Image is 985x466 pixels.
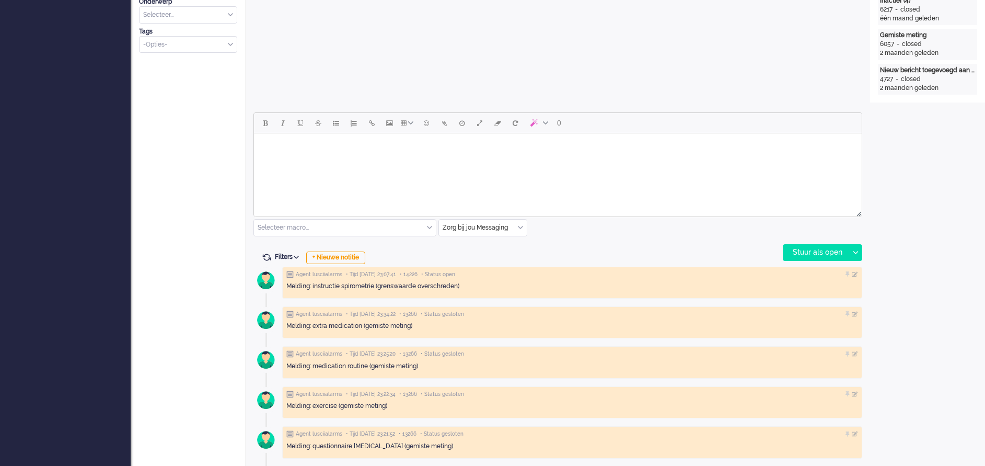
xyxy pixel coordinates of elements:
span: Agent lusciialarms [296,311,342,318]
div: + Nieuwe notitie [306,252,365,264]
img: ic_note_grey.svg [286,350,294,358]
span: 0 [557,119,561,127]
div: Nieuw bericht toegevoegd aan gesprek [880,66,975,75]
img: avatar [253,347,279,373]
div: - [893,5,900,14]
span: Agent lusciialarms [296,430,342,438]
button: Bullet list [327,114,345,132]
span: • Status gesloten [421,350,464,358]
span: • Status gesloten [421,311,464,318]
span: • Tijd [DATE] 23:22:34 [346,391,396,398]
span: • Tijd [DATE] 23:07:41 [346,271,396,278]
div: 4727 [880,75,893,84]
iframe: Rich Text Area [254,133,862,207]
div: Tags [139,27,237,36]
button: Delay message [453,114,471,132]
div: Gemiste meting [880,31,975,40]
button: Bold [256,114,274,132]
span: • Status gesloten [421,391,464,398]
img: ic_note_grey.svg [286,430,294,438]
span: • 13266 [399,311,417,318]
div: 2 maanden geleden [880,84,975,93]
div: Resize [853,207,862,217]
div: Melding: questionnaire [MEDICAL_DATA] (gemiste meting) [286,442,858,451]
img: avatar [253,427,279,453]
div: Melding: medication routine (gemiste meting) [286,362,858,371]
span: • Tijd [DATE] 23:21:52 [346,430,395,438]
button: 0 [552,114,566,132]
div: één maand geleden [880,14,975,23]
img: ic_note_grey.svg [286,271,294,278]
button: Insert/edit image [380,114,398,132]
div: - [894,40,902,49]
button: AI [524,114,552,132]
div: Stuur als open [783,245,849,260]
div: 6057 [880,40,894,49]
button: Italic [274,114,292,132]
img: avatar [253,267,279,293]
div: closed [901,75,921,84]
img: ic_note_grey.svg [286,311,294,318]
div: - [893,75,901,84]
button: Emoticons [418,114,435,132]
div: Melding: instructie spirometrie (grenswaarde overschreden) [286,282,858,291]
span: Filters [275,253,303,260]
img: avatar [253,307,279,333]
button: Numbered list [345,114,363,132]
div: 2 maanden geleden [880,49,975,58]
div: 6217 [880,5,893,14]
button: Table [398,114,418,132]
img: avatar [253,387,279,413]
div: closed [902,40,922,49]
img: ic_note_grey.svg [286,391,294,398]
span: • Status open [421,271,455,278]
span: • Tijd [DATE] 23:34:22 [346,311,396,318]
span: • 13266 [399,350,417,358]
button: Underline [292,114,309,132]
div: closed [900,5,920,14]
span: • 13266 [399,430,416,438]
button: Strikethrough [309,114,327,132]
div: Melding: exercise (gemiste meting) [286,402,858,411]
span: • 13266 [399,391,417,398]
span: Agent lusciialarms [296,350,342,358]
span: Agent lusciialarms [296,391,342,398]
div: Select Tags [139,36,237,53]
button: Insert/edit link [363,114,380,132]
span: Agent lusciialarms [296,271,342,278]
span: • Status gesloten [420,430,463,438]
button: Reset content [506,114,524,132]
span: • 14226 [400,271,418,278]
button: Clear formatting [489,114,506,132]
button: Add attachment [435,114,453,132]
button: Fullscreen [471,114,489,132]
span: • Tijd [DATE] 23:25:20 [346,350,396,358]
div: Melding: extra medication (gemiste meting) [286,322,858,331]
